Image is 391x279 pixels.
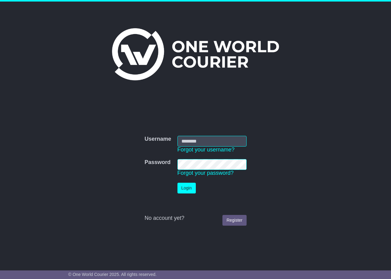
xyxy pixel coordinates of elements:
label: Username [144,136,171,143]
label: Password [144,159,170,166]
div: No account yet? [144,215,246,222]
a: Forgot your password? [177,170,234,176]
span: © One World Courier 2025. All rights reserved. [68,272,157,277]
a: Register [222,215,246,226]
a: Forgot your username? [177,147,235,153]
button: Login [177,183,196,193]
img: One World [112,28,279,80]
